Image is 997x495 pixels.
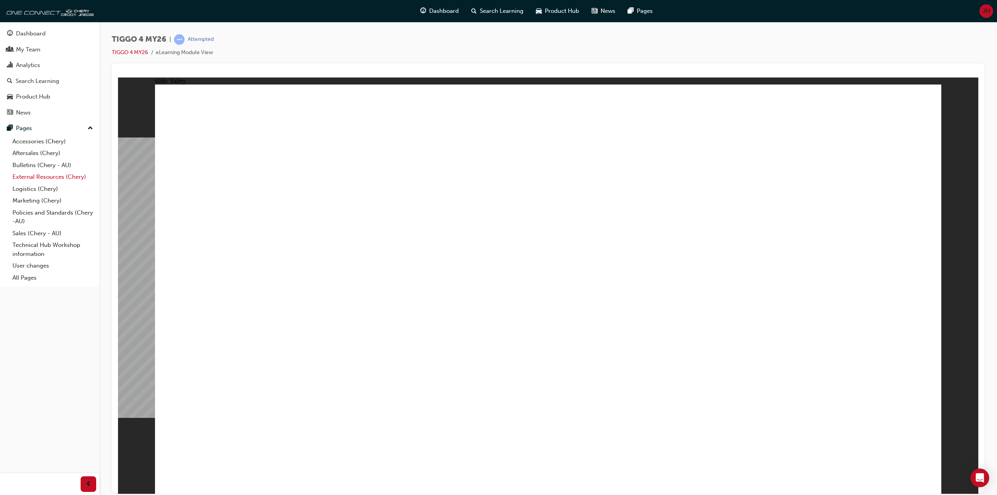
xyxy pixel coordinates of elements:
[4,3,93,19] img: oneconnect
[174,34,185,45] span: learningRecordVerb_ATTEMPT-icon
[7,46,13,53] span: people-icon
[9,147,96,159] a: Aftersales (Chery)
[592,6,597,16] span: news-icon
[169,35,171,44] span: |
[86,479,92,489] span: prev-icon
[3,74,96,88] a: Search Learning
[3,25,96,121] button: DashboardMy TeamAnalyticsSearch LearningProduct HubNews
[9,159,96,171] a: Bulletins (Chery - AU)
[585,3,622,19] a: news-iconNews
[7,30,13,37] span: guage-icon
[156,48,213,57] li: eLearning Module View
[9,171,96,183] a: External Resources (Chery)
[16,29,46,38] div: Dashboard
[16,92,50,101] div: Product Hub
[7,125,13,132] span: pages-icon
[7,109,13,116] span: news-icon
[465,3,530,19] a: search-iconSearch Learning
[429,7,459,16] span: Dashboard
[471,6,477,16] span: search-icon
[16,108,31,117] div: News
[16,124,32,133] div: Pages
[545,7,579,16] span: Product Hub
[9,183,96,195] a: Logistics (Chery)
[628,6,634,16] span: pages-icon
[7,78,12,85] span: search-icon
[9,272,96,284] a: All Pages
[3,58,96,72] a: Analytics
[536,6,542,16] span: car-icon
[16,45,41,54] div: My Team
[480,7,523,16] span: Search Learning
[971,469,989,487] div: Open Intercom Messenger
[3,90,96,104] a: Product Hub
[3,121,96,136] button: Pages
[622,3,659,19] a: pages-iconPages
[414,3,465,19] a: guage-iconDashboard
[112,35,166,44] span: TIGGO 4 MY26
[188,36,214,43] div: Attempted
[7,93,13,100] span: car-icon
[9,239,96,260] a: Technical Hub Workshop information
[9,136,96,148] a: Accessories (Chery)
[112,49,148,56] a: TIGGO 4 MY26
[979,4,993,18] button: JH
[9,195,96,207] a: Marketing (Chery)
[637,7,653,16] span: Pages
[3,42,96,57] a: My Team
[601,7,615,16] span: News
[9,207,96,227] a: Policies and Standards (Chery -AU)
[16,77,59,86] div: Search Learning
[9,227,96,240] a: Sales (Chery - AU)
[3,106,96,120] a: News
[7,62,13,69] span: chart-icon
[16,61,40,70] div: Analytics
[420,6,426,16] span: guage-icon
[983,7,990,16] span: JH
[88,123,93,134] span: up-icon
[3,26,96,41] a: Dashboard
[530,3,585,19] a: car-iconProduct Hub
[9,260,96,272] a: User changes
